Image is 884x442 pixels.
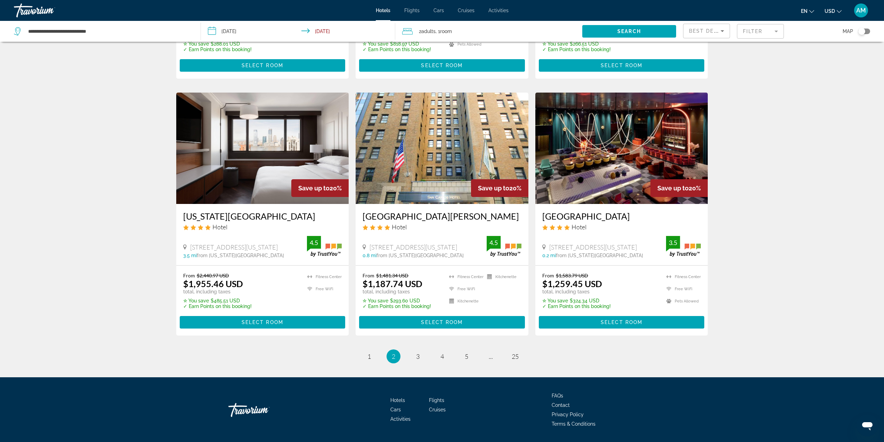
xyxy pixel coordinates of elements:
[539,317,705,325] a: Select Room
[542,273,554,278] span: From
[542,303,611,309] p: ✓ Earn Points on this booking!
[446,297,484,306] li: Kitchenette
[446,285,484,293] li: Free WiFi
[291,179,349,197] div: 20%
[356,93,528,204] a: Hotel image
[853,28,870,34] button: Toggle map
[180,316,346,329] button: Select Room
[446,273,484,281] li: Fitness Center
[856,414,878,436] iframe: Button to launch messaging window
[359,317,525,325] a: Select Room
[556,273,588,278] del: $1,583.79 USD
[180,61,346,69] a: Select Room
[183,273,195,278] span: From
[542,211,701,221] h3: [GEOGRAPHIC_DATA]
[304,273,342,281] li: Fitness Center
[487,238,501,247] div: 4.5
[376,273,408,278] del: $1,481.34 USD
[549,243,637,251] span: [STREET_ADDRESS][US_STATE]
[542,47,611,52] p: ✓ Earn Points on this booking!
[212,223,227,231] span: Hotel
[542,41,568,47] span: ✮ You save
[433,8,444,13] a: Cars
[201,21,395,42] button: Check-in date: Dec 31, 2025 Check-out date: Jan 4, 2026
[429,397,444,403] span: Flights
[487,236,521,256] img: trustyou-badge.svg
[856,7,866,14] span: AM
[556,253,643,258] span: from [US_STATE][GEOGRAPHIC_DATA]
[617,29,641,34] span: Search
[363,298,431,303] p: $293.60 USD
[390,416,411,422] a: Activities
[650,179,708,197] div: 20%
[183,289,252,294] p: total, including taxes
[666,236,701,256] img: trustyou-badge.svg
[359,61,525,69] a: Select Room
[552,402,570,408] a: Contact
[298,184,330,192] span: Save up to
[657,184,689,192] span: Save up to
[542,41,611,47] p: $266.51 USD
[601,319,642,325] span: Select Room
[552,393,563,398] span: FAQs
[852,3,870,18] button: User Menu
[14,1,83,19] a: Travorium
[471,179,528,197] div: 20%
[421,29,436,34] span: Adults
[542,223,701,231] div: 4 star Hotel
[363,253,376,258] span: 0.8 mi
[390,397,405,403] a: Hotels
[535,93,708,204] img: Hotel image
[363,47,431,52] p: ✓ Earn Points on this booking!
[552,421,595,427] a: Terms & Conditions
[429,407,446,412] a: Cruises
[180,317,346,325] a: Select Room
[801,8,808,14] span: en
[488,8,509,13] a: Activities
[376,253,464,258] span: from [US_STATE][GEOGRAPHIC_DATA]
[689,27,724,35] mat-select: Sort by
[183,223,342,231] div: 4 star Hotel
[421,63,463,68] span: Select Room
[390,407,401,412] span: Cars
[183,41,252,47] p: $288.01 USD
[484,273,521,281] li: Kitchenette
[582,25,676,38] button: Search
[542,253,556,258] span: 0.2 mi
[737,24,784,39] button: Filter
[404,8,420,13] span: Flights
[419,26,436,36] span: 2
[190,243,278,251] span: [STREET_ADDRESS][US_STATE]
[843,26,853,36] span: Map
[367,353,371,360] span: 1
[440,29,452,34] span: Room
[436,26,452,36] span: , 1
[571,223,586,231] span: Hotel
[666,238,680,247] div: 3.5
[363,289,431,294] p: total, including taxes
[183,253,197,258] span: 3.5 mi
[539,61,705,69] a: Select Room
[363,41,388,47] span: ✮ You save
[197,253,284,258] span: from [US_STATE][GEOGRAPHIC_DATA]
[183,211,342,221] a: [US_STATE][GEOGRAPHIC_DATA]
[552,412,584,417] span: Privacy Policy
[542,298,568,303] span: ✮ You save
[359,316,525,329] button: Select Room
[176,93,349,204] img: Hotel image
[825,8,835,14] span: USD
[801,6,814,16] button: Change language
[376,8,390,13] a: Hotels
[601,63,642,68] span: Select Room
[176,349,708,363] nav: Pagination
[539,59,705,72] button: Select Room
